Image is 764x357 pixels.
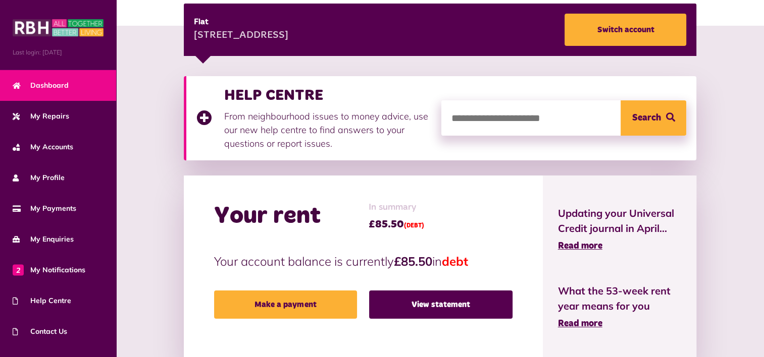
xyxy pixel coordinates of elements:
[565,14,686,46] a: Switch account
[369,201,424,214] span: In summary
[13,265,85,275] span: My Notifications
[214,202,321,231] h2: Your rent
[369,290,513,319] a: View statement
[632,100,661,136] span: Search
[404,223,424,229] span: (DEBT)
[13,203,76,214] span: My Payments
[224,109,431,150] p: From neighbourhood issues to money advice, use our new help centre to find answers to your questi...
[214,252,513,270] p: Your account balance is currently in
[558,283,682,314] span: What the 53-week rent year means for you
[13,48,104,57] span: Last login: [DATE]
[13,264,24,275] span: 2
[13,295,71,306] span: Help Centre
[621,100,686,136] button: Search
[13,80,69,91] span: Dashboard
[394,254,432,269] strong: £85.50
[558,242,602,251] span: Read more
[13,326,67,337] span: Contact Us
[558,206,682,253] a: Updating your Universal Credit journal in April... Read more
[224,86,431,104] h3: HELP CENTRE
[369,217,424,232] span: £85.50
[194,28,288,43] div: [STREET_ADDRESS]
[558,319,602,328] span: Read more
[13,234,74,245] span: My Enquiries
[558,283,682,331] a: What the 53-week rent year means for you Read more
[13,172,65,183] span: My Profile
[194,16,288,28] div: Flat
[13,142,73,152] span: My Accounts
[442,254,468,269] span: debt
[214,290,358,319] a: Make a payment
[13,18,104,38] img: MyRBH
[13,111,69,122] span: My Repairs
[558,206,682,236] span: Updating your Universal Credit journal in April...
